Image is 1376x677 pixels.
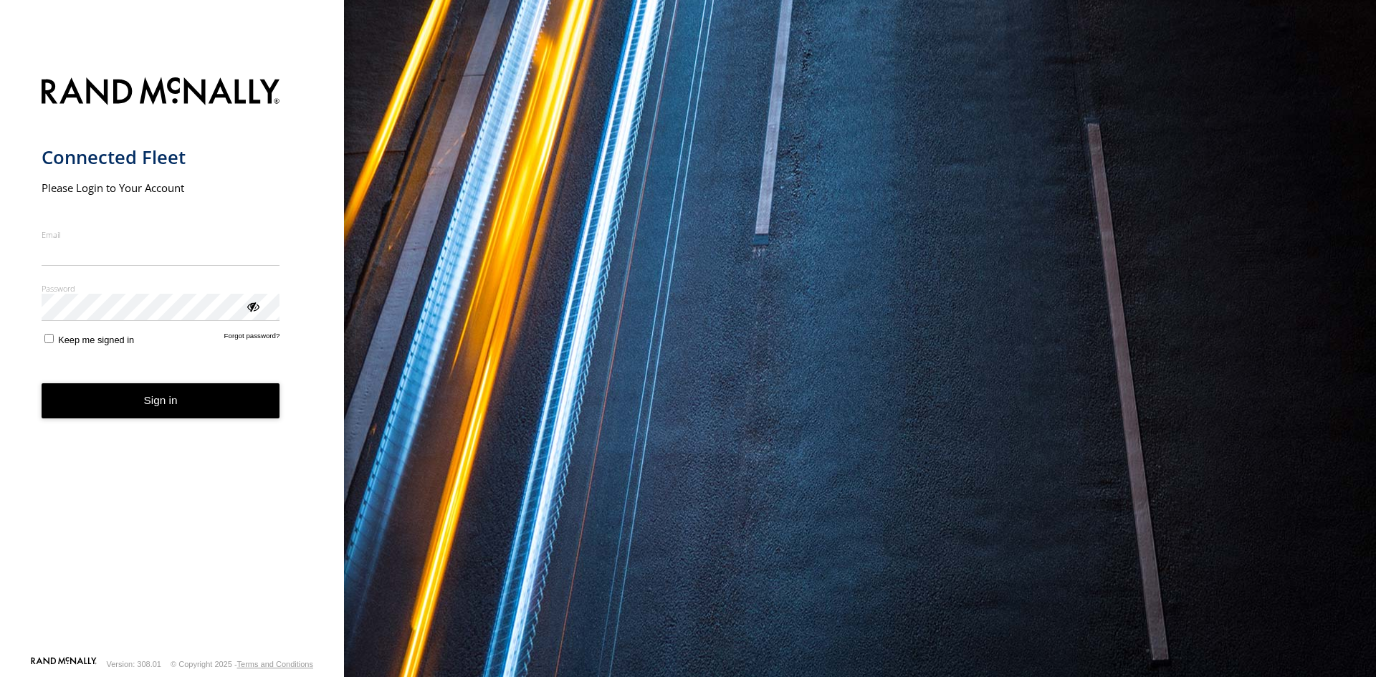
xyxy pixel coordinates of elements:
input: Keep me signed in [44,334,54,343]
h1: Connected Fleet [42,145,280,169]
div: Version: 308.01 [107,660,161,668]
h2: Please Login to Your Account [42,181,280,195]
img: Rand McNally [42,75,280,111]
label: Password [42,283,280,294]
div: © Copyright 2025 - [171,660,313,668]
a: Forgot password? [224,332,280,345]
a: Visit our Website [31,657,97,671]
button: Sign in [42,383,280,418]
label: Email [42,229,280,240]
form: main [42,69,303,656]
a: Terms and Conditions [237,660,313,668]
div: ViewPassword [245,299,259,313]
span: Keep me signed in [58,335,134,345]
